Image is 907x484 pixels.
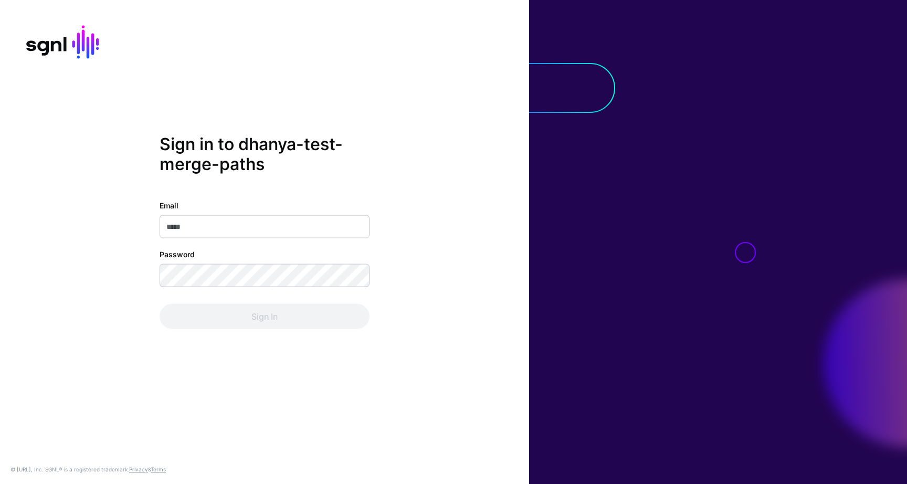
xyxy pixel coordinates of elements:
[160,134,370,175] h2: Sign in to dhanya-test-merge-paths
[10,465,166,474] div: © [URL], Inc. SGNL® is a registered trademark. &
[160,248,195,259] label: Password
[151,466,166,472] a: Terms
[160,199,178,211] label: Email
[129,466,148,472] a: Privacy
